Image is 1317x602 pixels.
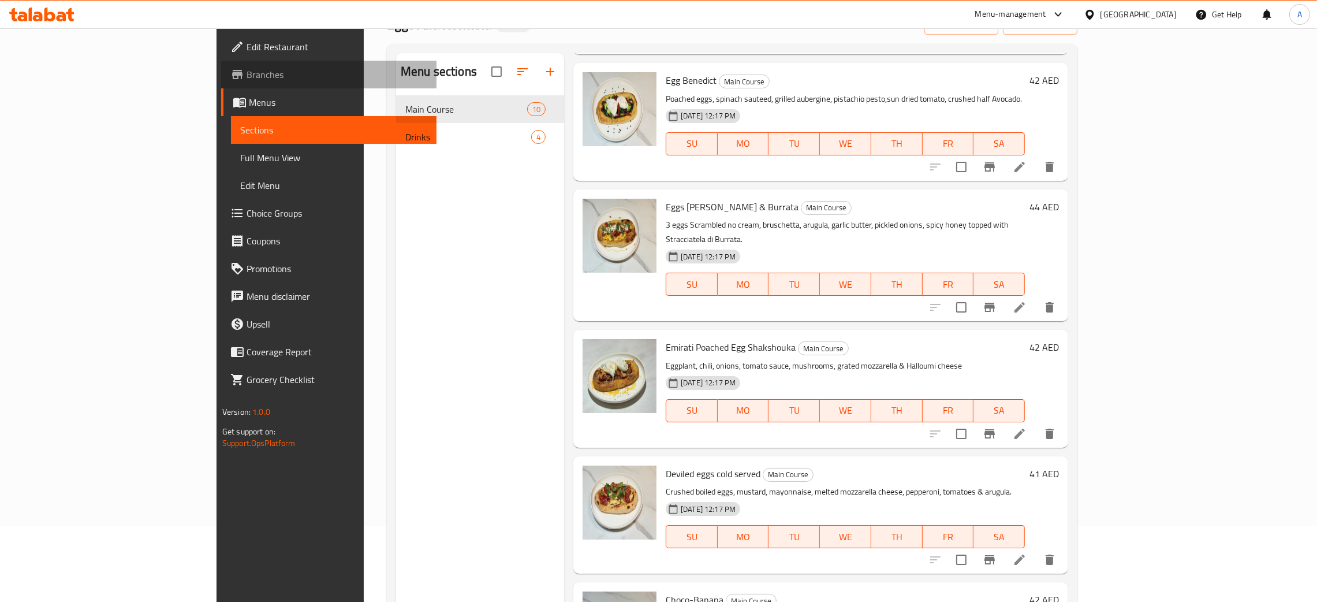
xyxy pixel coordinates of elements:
button: TU [768,273,820,296]
span: MO [722,135,764,152]
span: Coupons [247,234,427,248]
button: TU [768,132,820,155]
div: Main Course [763,468,814,482]
div: Main Course [801,201,852,215]
a: Edit Menu [231,172,436,199]
span: WE [824,529,867,545]
span: Sections [240,123,427,137]
button: WE [820,399,871,422]
span: 1.0.0 [252,404,270,419]
p: Crushed boiled eggs, mustard, mayonnaise, melted mozzarella cheese, pepperoni, tomatoes & arugula. [666,485,1025,499]
span: Select to update [949,155,973,179]
span: Choice Groups [247,206,427,220]
a: Menu disclaimer [221,283,436,310]
span: Main Course [405,102,527,116]
span: TU [773,529,815,545]
p: 3 eggs Scrambled no cream, bruschetta, arugula, garlic butter, pickled onions, spicy honey topped... [666,218,1025,247]
a: Sections [231,116,436,144]
span: SA [978,135,1020,152]
span: TU [773,135,815,152]
span: Version: [222,404,251,419]
a: Coupons [221,227,436,255]
nav: Menu sections [396,91,564,155]
a: Support.OpsPlatform [222,436,296,451]
span: Deviled eggs cold served [666,465,760,482]
a: Edit menu item [1013,160,1027,174]
button: SA [973,525,1025,548]
span: SU [671,402,713,419]
div: Menu-management [975,8,1046,21]
button: MO [718,399,769,422]
button: TH [871,132,923,155]
span: Main Course [719,75,769,88]
img: Egg Benedict [583,72,656,146]
button: WE [820,132,871,155]
button: SU [666,399,718,422]
button: TU [768,399,820,422]
span: [DATE] 12:17 PM [676,504,740,515]
span: WE [824,135,867,152]
span: Select to update [949,295,973,319]
button: Branch-specific-item [976,293,1003,321]
span: [DATE] 12:17 PM [676,251,740,262]
span: TH [876,135,918,152]
button: delete [1036,420,1064,448]
span: TU [773,402,815,419]
span: Main Course [801,201,851,214]
div: [GEOGRAPHIC_DATA] [1100,8,1177,21]
div: items [531,130,546,144]
span: Emirati Poached Egg Shakshouka [666,339,796,356]
a: Edit menu item [1013,300,1027,314]
span: Select to update [949,548,973,572]
span: 4 [532,132,545,143]
h6: 42 AED [1029,339,1059,355]
span: Coverage Report [247,345,427,359]
button: delete [1036,546,1064,574]
a: Full Menu View [231,144,436,172]
span: FR [927,402,969,419]
a: Grocery Checklist [221,366,436,393]
span: Promotions [247,262,427,276]
a: Menus [221,88,436,116]
button: Branch-specific-item [976,546,1003,574]
button: SU [666,273,718,296]
h6: 42 AED [1029,72,1059,88]
span: TH [876,529,918,545]
a: Edit menu item [1013,553,1027,567]
span: SA [978,402,1020,419]
button: TU [768,525,820,548]
span: export [1012,17,1068,31]
span: MO [722,529,764,545]
img: Emirati Poached Egg Shakshouka [583,339,656,413]
button: TH [871,525,923,548]
a: Choice Groups [221,199,436,227]
span: WE [824,402,867,419]
span: FR [927,135,969,152]
span: SU [671,276,713,293]
span: Eggs [PERSON_NAME] & Burrata [666,198,799,215]
span: [DATE] 12:17 PM [676,110,740,121]
span: A [1297,8,1302,21]
p: Eggplant, chili, onions, tomato sauce, mushrooms, grated mozzarella & Halloumi cheese [666,359,1025,373]
span: import [934,17,989,31]
button: MO [718,132,769,155]
span: WE [824,276,867,293]
span: Full Menu View [240,151,427,165]
div: Main Course [798,341,849,355]
button: TH [871,273,923,296]
span: Upsell [247,317,427,331]
button: TH [871,399,923,422]
button: WE [820,273,871,296]
button: SA [973,399,1025,422]
a: Edit menu item [1013,427,1027,441]
button: FR [923,132,974,155]
span: 10 [528,104,545,115]
button: SA [973,132,1025,155]
button: Add section [536,58,564,86]
span: Get support on: [222,424,275,439]
button: SU [666,525,718,548]
a: Promotions [221,255,436,283]
span: TH [876,402,918,419]
span: Sort sections [509,58,536,86]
